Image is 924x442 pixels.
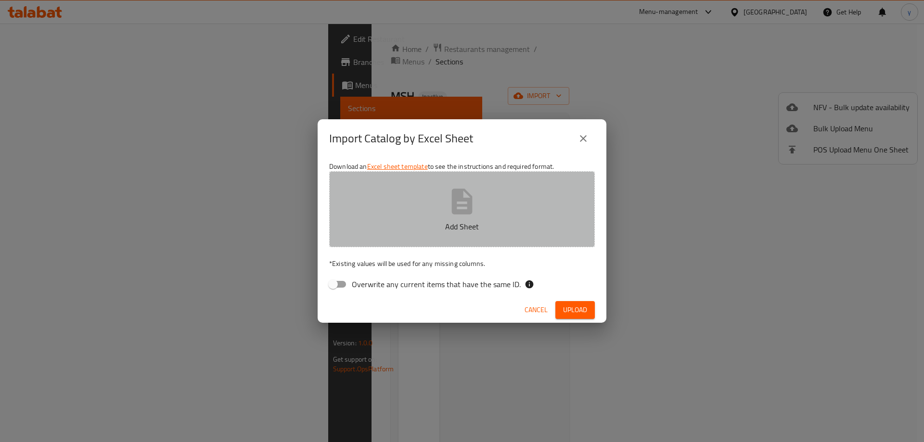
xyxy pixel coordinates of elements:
h2: Import Catalog by Excel Sheet [329,131,473,146]
button: Add Sheet [329,171,595,247]
p: Add Sheet [344,221,580,232]
div: Download an to see the instructions and required format. [318,158,606,297]
button: Cancel [521,301,552,319]
a: Excel sheet template [367,160,428,173]
button: close [572,127,595,150]
button: Upload [555,301,595,319]
p: Existing values will be used for any missing columns. [329,259,595,268]
span: Cancel [525,304,548,316]
span: Upload [563,304,587,316]
svg: If the overwrite option isn't selected, then the items that match an existing ID will be ignored ... [525,279,534,289]
span: Overwrite any current items that have the same ID. [352,278,521,290]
